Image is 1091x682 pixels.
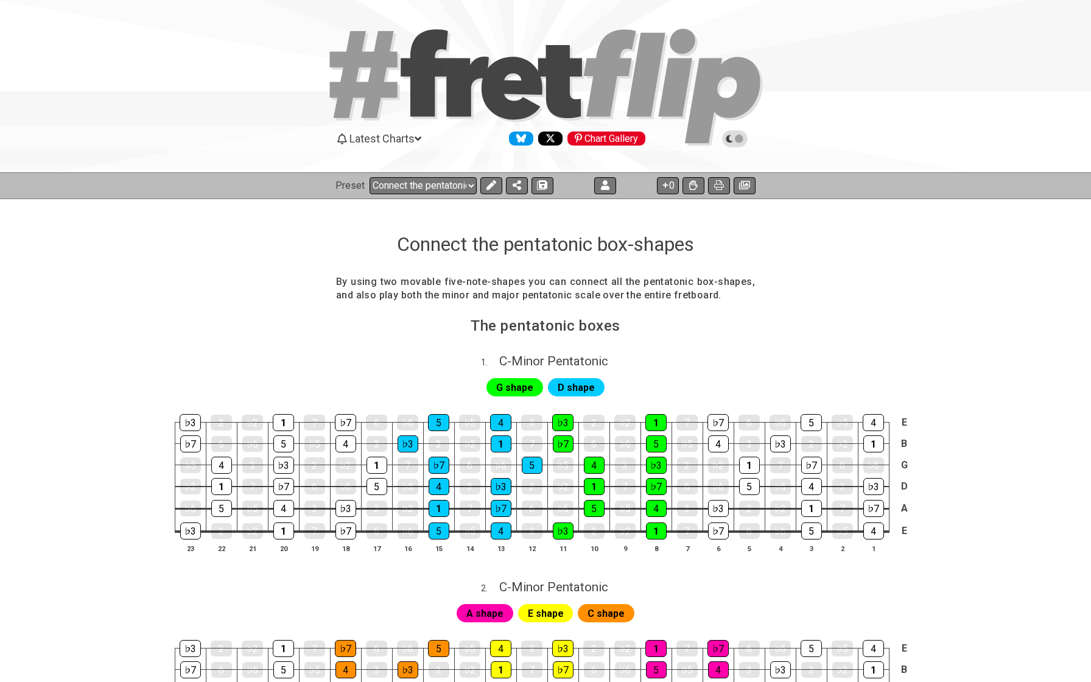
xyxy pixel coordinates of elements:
[516,542,547,555] th: 12
[175,542,206,555] th: 23
[522,501,542,516] div: 6
[273,500,294,517] div: 4
[460,479,480,494] div: 3
[211,523,232,539] div: 2
[398,523,418,539] div: ♭6
[708,522,729,540] div: ♭7
[672,542,703,555] th: 7
[897,638,911,659] td: E
[708,177,730,194] button: Print
[367,662,387,678] div: 3
[676,415,698,431] div: 7
[211,415,232,431] div: 2
[491,661,511,678] div: 1
[708,661,729,678] div: 4
[708,435,729,452] div: 4
[211,641,232,656] div: 2
[361,542,392,555] th: 17
[180,522,201,540] div: ♭3
[646,457,667,474] div: ♭3
[863,435,884,452] div: 1
[491,478,511,495] div: ♭3
[180,414,201,431] div: ♭3
[801,436,822,452] div: 2
[367,478,387,495] div: 5
[490,414,511,431] div: 4
[645,414,667,431] div: 1
[863,661,884,678] div: 1
[429,478,449,495] div: 4
[646,500,667,517] div: 4
[528,605,564,622] span: First enable full edit mode to edit
[299,542,330,555] th: 19
[304,662,325,678] div: ♭5
[738,415,760,431] div: 6
[863,522,884,540] div: 4
[242,415,263,431] div: ♭2
[677,479,698,494] div: 6
[584,523,605,539] div: 2
[547,542,578,555] th: 11
[609,542,640,555] th: 9
[211,457,232,474] div: 4
[640,542,672,555] th: 8
[553,522,574,540] div: ♭3
[398,479,418,494] div: ♭5
[268,542,299,555] th: 20
[533,132,563,146] a: Follow #fretflip at X
[615,501,636,516] div: ♭5
[397,415,418,431] div: ♭6
[897,454,911,476] td: G
[583,415,605,431] div: 2
[206,542,237,555] th: 22
[335,414,356,431] div: ♭7
[180,501,201,516] div: ♭6
[496,379,533,396] span: First enable full edit mode to edit
[770,501,791,516] div: ♭2
[584,500,605,517] div: 5
[646,522,667,540] div: 1
[460,501,480,516] div: 7
[397,233,694,256] h1: Connect the pentatonic box-shapes
[273,522,294,540] div: 1
[801,500,822,517] div: 1
[897,412,911,434] td: E
[522,457,542,474] div: 5
[499,354,608,368] span: C - Minor Pentatonic
[832,641,853,656] div: ♭5
[429,436,449,452] div: 2
[429,662,449,678] div: 2
[801,522,822,540] div: 5
[273,414,294,431] div: 1
[460,436,480,452] div: ♭2
[522,479,542,494] div: 2
[738,641,760,656] div: 6
[832,662,853,678] div: ♭2
[349,132,415,145] span: Latest Charts
[677,457,698,473] div: 2
[553,479,574,494] div: ♭2
[770,523,791,539] div: ♭6
[646,478,667,495] div: ♭7
[531,177,553,194] button: Save As (makes a copy)
[677,501,698,516] div: 3
[858,542,889,555] th: 1
[770,457,791,473] div: 7
[646,435,667,452] div: 5
[237,542,268,555] th: 21
[499,580,608,594] span: C - Minor Pentatonic
[429,522,449,540] div: 5
[304,501,325,516] div: 3
[863,500,884,517] div: ♭7
[242,523,263,539] div: ♭2
[466,605,503,622] span: First enable full edit mode to edit
[428,640,449,657] div: 5
[677,662,698,678] div: ♭5
[335,479,356,494] div: ♭6
[180,457,201,473] div: ♭5
[367,523,387,539] div: 6
[273,457,294,474] div: ♭3
[801,414,822,431] div: 5
[827,542,858,555] th: 2
[770,661,791,678] div: ♭3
